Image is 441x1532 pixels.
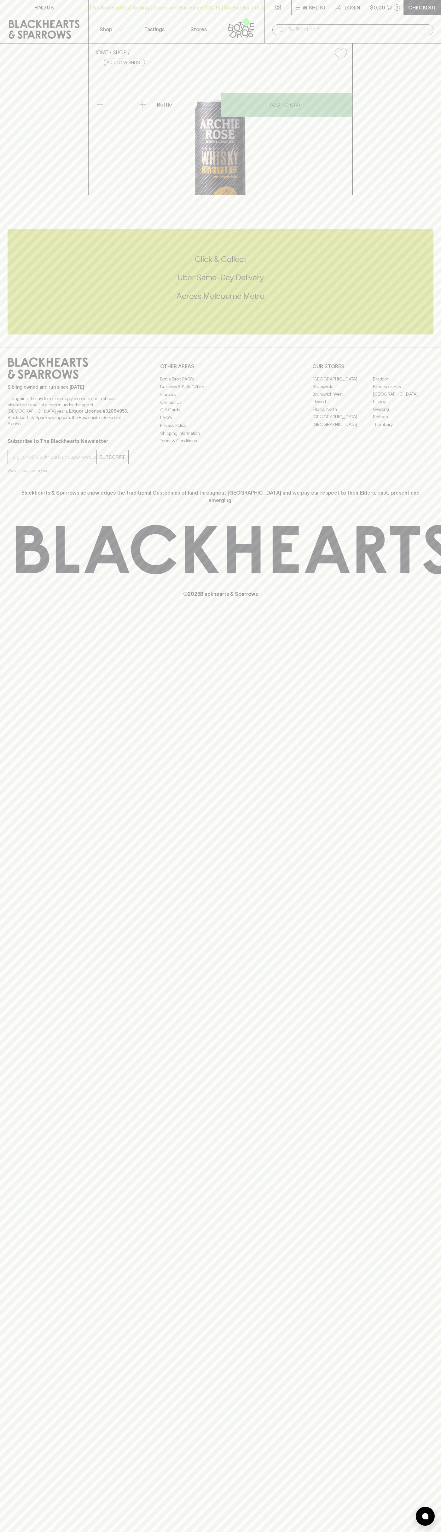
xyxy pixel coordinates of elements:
[373,383,433,390] a: Brunswick East
[8,395,129,427] p: It is against the law to sell or supply alcohol to, or to obtain alcohol on behalf of a person un...
[100,26,112,33] p: Shop
[160,398,281,406] a: Contact Us
[132,15,177,43] a: Tastings
[154,98,220,111] div: Bottle
[8,229,433,334] div: Call to action block
[8,384,129,390] p: Sibling owned and run since [DATE]
[422,1513,428,1519] img: bubble-icon
[34,4,54,11] p: FIND US
[312,413,373,421] a: [GEOGRAPHIC_DATA]
[177,15,221,43] a: Stores
[373,405,433,413] a: Geelong
[312,363,433,370] p: OUR STORES
[312,383,373,390] a: Brunswick
[160,363,281,370] p: OTHER AREAS
[160,437,281,445] a: Terms & Conditions
[160,406,281,414] a: Gift Cards
[332,46,350,62] button: Add to wishlist
[8,291,433,301] h5: Across Melbourne Metro
[144,26,165,33] p: Tastings
[160,429,281,437] a: Shipping Information
[89,15,133,43] button: Shop
[104,59,145,66] button: Add to wishlist
[312,398,373,405] a: Elwood
[312,375,373,383] a: [GEOGRAPHIC_DATA]
[8,254,433,264] h5: Click & Collect
[373,390,433,398] a: [GEOGRAPHIC_DATA]
[13,452,96,462] input: e.g. jane@blackheartsandsparrows.com.au
[157,101,172,108] p: Bottle
[160,391,281,398] a: Careers
[8,272,433,283] h5: Uber Same-Day Delivery
[373,398,433,405] a: Fitzroy
[303,4,327,11] p: Wishlist
[160,414,281,421] a: FAQ's
[396,6,398,9] p: 0
[270,101,304,108] p: ADD TO CART
[287,25,428,35] input: Try "Pinot noir"
[373,413,433,421] a: Prahran
[12,489,429,504] p: Blackhearts & Sparrows acknowledges the traditional Custodians of land throughout [GEOGRAPHIC_DAT...
[97,450,128,464] button: SUBSCRIBE
[160,375,281,383] a: Bottle Drop FAQ's
[8,437,129,445] p: Subscribe to The Blackhearts Newsletter
[8,467,129,474] p: We will never spam you
[408,4,437,11] p: Checkout
[89,65,352,195] img: 35249.png
[69,409,127,414] strong: Liquor License #32064953
[160,383,281,391] a: Business & Bulk Gifting
[312,421,373,428] a: [GEOGRAPHIC_DATA]
[99,453,126,461] p: SUBSCRIBE
[370,4,385,11] p: $0.00
[373,421,433,428] a: Thornbury
[94,49,108,55] a: HOME
[373,375,433,383] a: Braddon
[160,422,281,429] a: Privacy Policy
[345,4,360,11] p: Login
[221,93,352,117] button: ADD TO CART
[312,390,373,398] a: Brunswick West
[113,49,126,55] a: SHOP
[312,405,373,413] a: Fitzroy North
[190,26,207,33] p: Stores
